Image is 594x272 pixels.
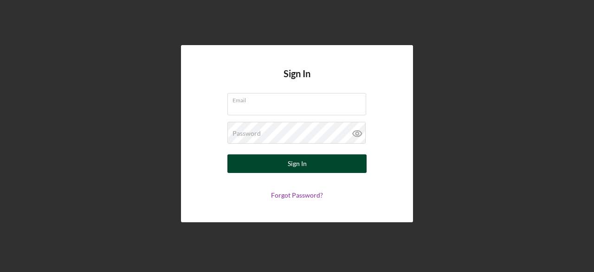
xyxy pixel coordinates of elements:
[227,154,367,173] button: Sign In
[232,130,261,137] label: Password
[288,154,307,173] div: Sign In
[284,68,310,93] h4: Sign In
[232,93,366,104] label: Email
[271,191,323,199] a: Forgot Password?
